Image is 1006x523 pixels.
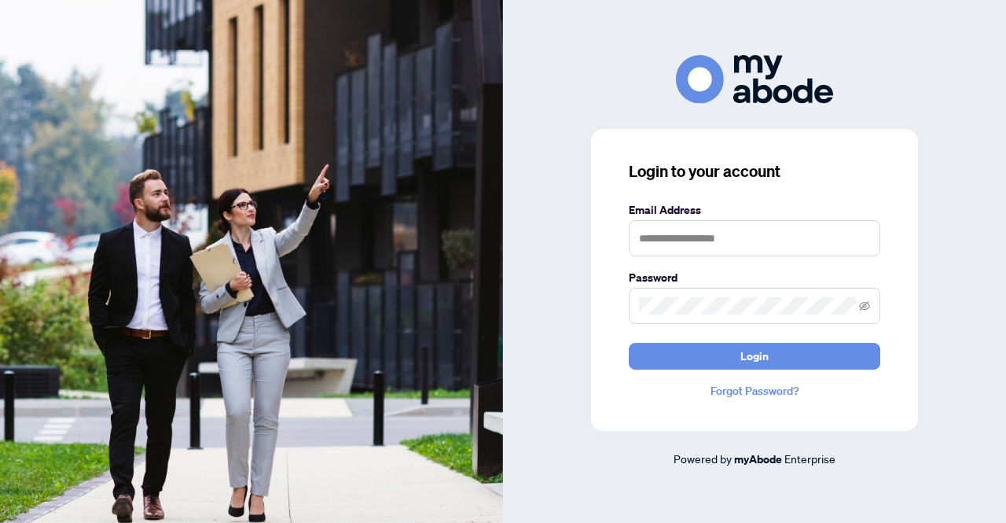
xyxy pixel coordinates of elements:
span: Enterprise [784,451,835,466]
h3: Login to your account [629,160,880,182]
a: Forgot Password? [629,382,880,400]
label: Email Address [629,201,880,219]
span: eye-invisible [859,300,870,311]
span: Powered by [674,451,732,466]
span: Login [740,344,769,369]
a: myAbode [734,451,782,468]
img: ma-logo [676,55,833,103]
label: Password [629,269,880,286]
button: Login [629,343,880,370]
